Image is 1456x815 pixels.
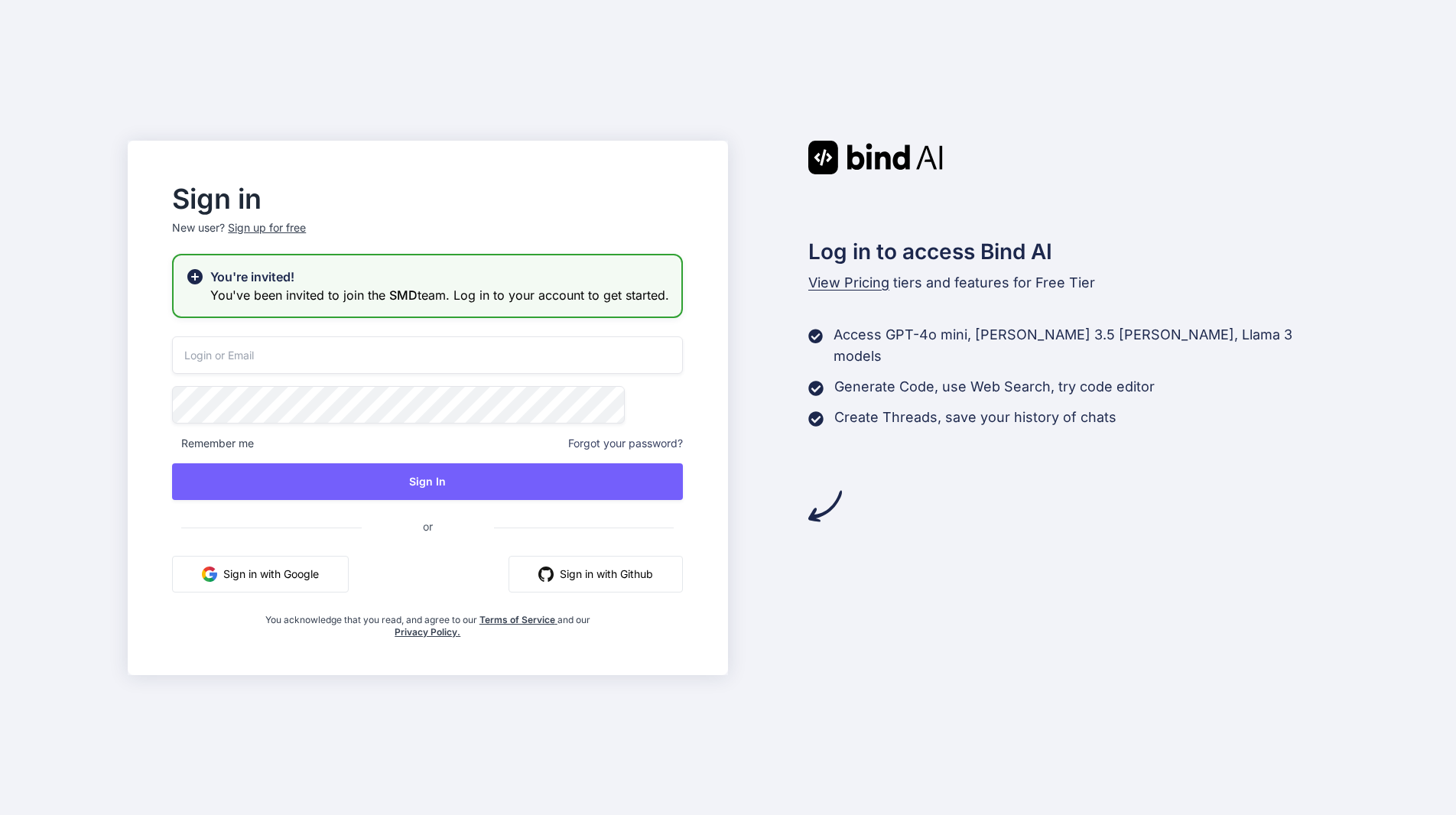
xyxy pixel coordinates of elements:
img: google [202,567,217,582]
span: Forgot your password? [568,436,683,451]
h2: Log in to access Bind AI [808,235,1329,268]
p: Create Threads, save your history of chats [834,407,1116,428]
div: Sign up for free [228,220,306,235]
h3: You've been invited to join the team. Log in to your account to get started. [210,286,669,304]
button: Sign In [172,463,683,500]
p: Generate Code, use Web Search, try code editor [834,376,1155,398]
div: You acknowledge that you read, and agree to our and our [258,605,598,638]
img: arrow [808,489,842,523]
span: or [362,508,494,545]
img: Bind AI logo [808,141,943,174]
p: New user? [172,220,683,254]
h2: You're invited! [210,268,669,286]
input: Login or Email [172,336,683,374]
span: View Pricing [808,274,889,291]
span: SMD [389,287,418,303]
a: Terms of Service [479,614,557,625]
button: Sign in with Google [172,556,349,593]
button: Sign in with Github [509,556,683,593]
img: github [538,567,554,582]
h2: Sign in [172,187,683,211]
p: Access GPT-4o mini, [PERSON_NAME] 3.5 [PERSON_NAME], Llama 3 models [834,324,1328,367]
span: Remember me [172,436,254,451]
a: Privacy Policy. [395,626,460,638]
p: tiers and features for Free Tier [808,272,1329,294]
